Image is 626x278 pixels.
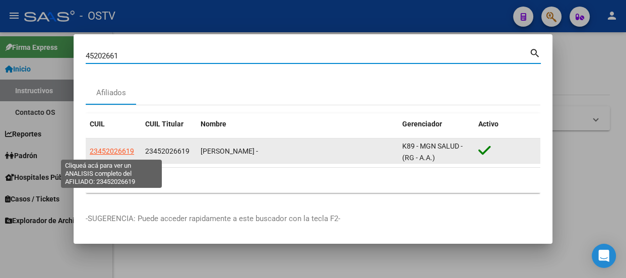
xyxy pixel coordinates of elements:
div: Afiliados [96,87,126,99]
datatable-header-cell: Activo [474,113,540,135]
p: -SUGERENCIA: Puede acceder rapidamente a este buscador con la tecla F2- [86,213,540,225]
datatable-header-cell: Nombre [197,113,398,135]
span: CUIL Titular [145,120,183,128]
mat-icon: search [529,46,541,58]
span: Gerenciador [402,120,442,128]
span: Activo [478,120,498,128]
datatable-header-cell: CUIL [86,113,141,135]
span: 23452026619 [90,147,134,155]
datatable-header-cell: CUIL Titular [141,113,197,135]
span: Nombre [201,120,226,128]
div: 1 total [86,168,540,193]
span: 23452026619 [145,147,190,155]
div: Open Intercom Messenger [592,244,616,268]
div: [PERSON_NAME] - [201,146,394,157]
datatable-header-cell: Gerenciador [398,113,474,135]
span: K89 - MGN SALUD - (RG - A.A.) [402,142,463,162]
span: CUIL [90,120,105,128]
